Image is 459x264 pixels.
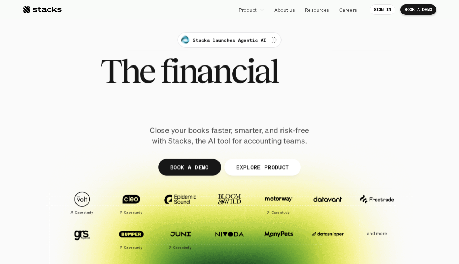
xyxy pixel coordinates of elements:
a: Stacks launches Agentic AI [178,32,281,48]
p: About us [274,6,295,13]
p: BOOK A DEMO [405,7,432,12]
p: and more [356,231,398,237]
p: Close your books faster, smarter, and risk-free with Stacks, the AI tool for accounting teams. [144,125,315,146]
p: Careers [339,6,357,13]
span: The [100,55,154,86]
a: Case study [257,188,300,217]
span: financial [160,55,278,86]
p: Product [239,6,257,13]
h2: Case study [124,211,142,215]
p: Stacks launches Agentic AI [193,36,266,43]
a: Privacy Policy [81,160,112,164]
h2: Case study [75,211,93,215]
p: SIGN IN [374,7,391,12]
p: BOOK A DEMO [170,162,209,172]
a: EXPLORE PRODUCT [224,159,301,176]
p: Resources [305,6,329,13]
a: Resources [301,3,334,16]
h2: Case study [124,246,142,250]
a: Case study [110,188,152,217]
a: Case study [61,188,103,217]
a: Case study [110,223,152,253]
span: Reimagined. [144,86,315,117]
span: close. [284,55,359,86]
h2: Case study [272,211,289,215]
p: EXPLORE PRODUCT [236,162,289,172]
a: About us [270,3,299,16]
a: Case study [159,223,202,253]
h2: Case study [173,246,191,250]
a: BOOK A DEMO [400,4,436,15]
a: Careers [335,3,361,16]
a: SIGN IN [370,4,396,15]
a: BOOK A DEMO [158,159,221,176]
